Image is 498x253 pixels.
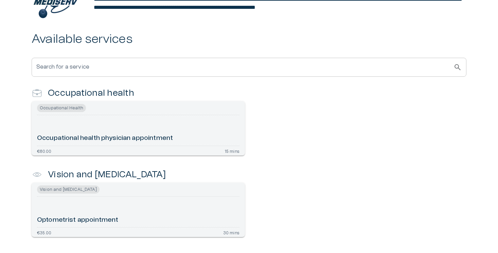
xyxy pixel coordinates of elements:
[37,149,51,153] p: €80.00
[32,101,245,156] a: Navigate to Occupational health physician appointment
[37,230,51,234] p: €35.00
[37,134,173,143] h6: Occupational health physician appointment
[225,149,239,153] p: 15 mins
[223,230,239,234] p: 30 mins
[48,169,166,180] h4: Vision and [MEDICAL_DATA]
[37,104,86,112] span: Occupational Health
[453,63,462,71] span: search
[32,32,466,47] h2: Available services
[48,88,134,98] h4: Occupational health
[37,185,100,194] span: Vision and [MEDICAL_DATA]
[32,183,245,237] a: Navigate to Optometrist appointment
[37,216,118,225] h6: Optometrist appointment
